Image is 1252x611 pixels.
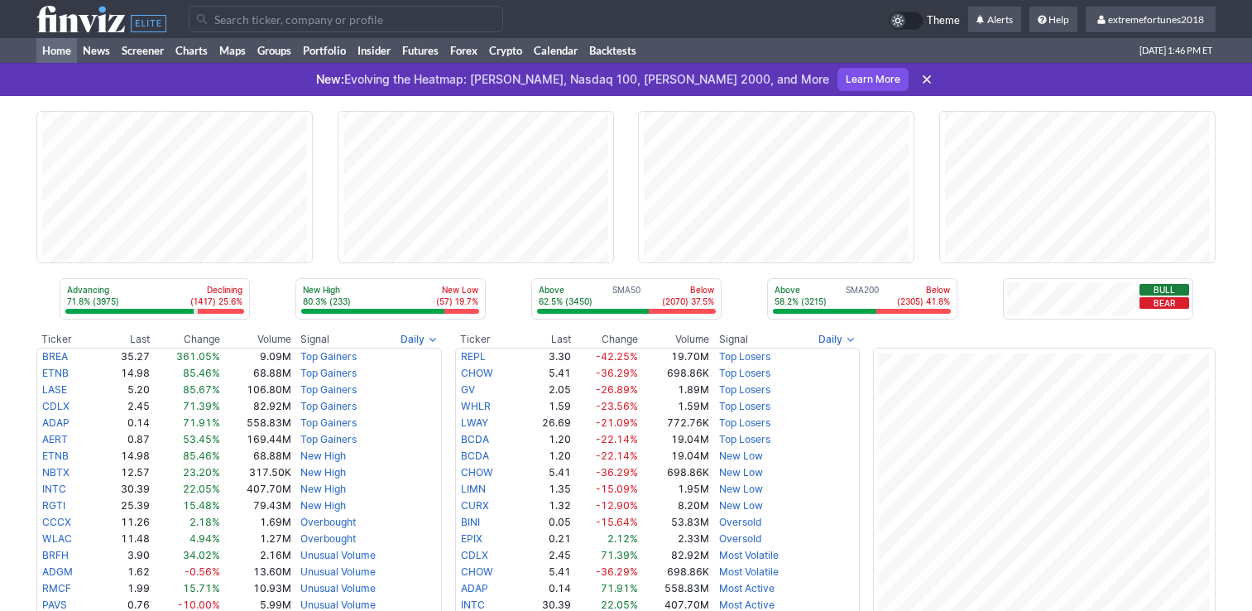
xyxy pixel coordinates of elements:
[596,350,638,363] span: -42.25%
[42,416,70,429] a: ADAP
[42,565,73,578] a: ADGM
[183,483,220,495] span: 22.05%
[183,400,220,412] span: 71.39%
[189,516,220,528] span: 2.18%
[189,6,503,32] input: Search
[837,68,909,91] a: Learn More
[176,350,220,363] span: 361.05%
[596,367,638,379] span: -36.29%
[818,331,842,348] span: Daily
[719,350,770,363] a: Top Losers
[300,367,357,379] a: Top Gainers
[183,367,220,379] span: 85.46%
[170,38,213,63] a: Charts
[183,466,220,479] span: 23.20%
[94,564,151,580] td: 1.62
[221,481,292,498] td: 407.70M
[515,564,572,580] td: 5.41
[67,284,119,296] p: Advancing
[300,582,376,594] a: Unusual Volume
[461,367,493,379] a: CHOW
[300,483,346,495] a: New High
[461,599,485,611] a: INTC
[221,564,292,580] td: 13.60M
[300,499,346,512] a: New High
[221,547,292,564] td: 2.16M
[461,499,489,512] a: CURX
[300,532,356,545] a: Overbought
[1108,13,1204,26] span: extremefortunes2018
[719,565,779,578] a: Most Volatile
[539,284,592,296] p: Above
[719,483,763,495] a: New Low
[42,350,68,363] a: BREA
[116,38,170,63] a: Screener
[897,284,950,296] p: Below
[639,547,710,564] td: 82.92M
[1139,297,1189,309] button: Bear
[461,383,475,396] a: GV
[300,516,356,528] a: Overbought
[775,296,827,307] p: 58.2% (3215)
[221,331,292,348] th: Volume
[719,433,770,445] a: Top Losers
[221,431,292,448] td: 169.44M
[352,38,396,63] a: Insider
[461,350,486,363] a: REPL
[316,72,344,86] span: New:
[221,514,292,531] td: 1.69M
[639,431,710,448] td: 19.04M
[719,582,775,594] a: Most Active
[42,466,70,479] a: NBTX
[515,547,572,564] td: 2.45
[67,296,119,307] p: 71.8% (3975)
[436,284,478,296] p: New Low
[719,499,763,512] a: New Low
[639,415,710,431] td: 772.76K
[300,466,346,479] a: New High
[252,38,297,63] a: Groups
[607,532,638,545] span: 2.12%
[42,433,68,445] a: AERT
[719,383,770,396] a: Top Losers
[596,466,638,479] span: -36.29%
[396,38,444,63] a: Futures
[221,348,292,365] td: 9.09M
[221,365,292,382] td: 68.88M
[515,382,572,398] td: 2.05
[94,365,151,382] td: 14.98
[300,433,357,445] a: Top Gainers
[719,549,779,561] a: Most Volatile
[483,38,528,63] a: Crypto
[639,331,710,348] th: Volume
[719,516,761,528] a: Oversold
[303,284,351,296] p: New High
[639,448,710,464] td: 19.04M
[300,383,357,396] a: Top Gainers
[461,532,482,545] a: EPIX
[455,331,515,348] th: Ticker
[889,12,960,30] a: Theme
[539,296,592,307] p: 62.5% (3450)
[221,382,292,398] td: 106.80M
[42,599,67,611] a: PAVS
[183,433,220,445] span: 53.45%
[94,531,151,547] td: 11.48
[515,498,572,514] td: 1.32
[515,481,572,498] td: 1.35
[515,348,572,365] td: 3.30
[42,367,69,379] a: ETNB
[515,514,572,531] td: 0.05
[221,398,292,415] td: 82.92M
[300,350,357,363] a: Top Gainers
[94,431,151,448] td: 0.87
[183,582,220,594] span: 15.71%
[221,531,292,547] td: 1.27M
[42,383,67,396] a: LASE
[596,450,638,462] span: -22.14%
[719,333,748,346] span: Signal
[1029,7,1077,33] a: Help
[639,348,710,365] td: 19.70M
[190,284,242,296] p: Declining
[151,331,221,348] th: Change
